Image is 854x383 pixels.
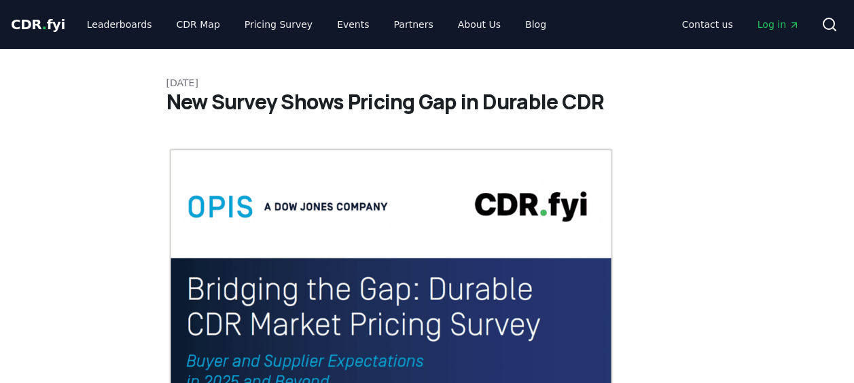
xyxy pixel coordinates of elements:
p: [DATE] [166,76,688,90]
a: Leaderboards [76,12,163,37]
span: . [42,16,47,33]
a: About Us [447,12,512,37]
a: Pricing Survey [234,12,323,37]
nav: Main [671,12,811,37]
a: Events [326,12,380,37]
a: Contact us [671,12,744,37]
a: Blog [514,12,557,37]
nav: Main [76,12,557,37]
h1: New Survey Shows Pricing Gap in Durable CDR [166,90,688,114]
span: CDR fyi [11,16,65,33]
a: Partners [383,12,444,37]
a: CDR Map [166,12,231,37]
a: CDR.fyi [11,15,65,34]
span: Log in [758,18,800,31]
a: Log in [747,12,811,37]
